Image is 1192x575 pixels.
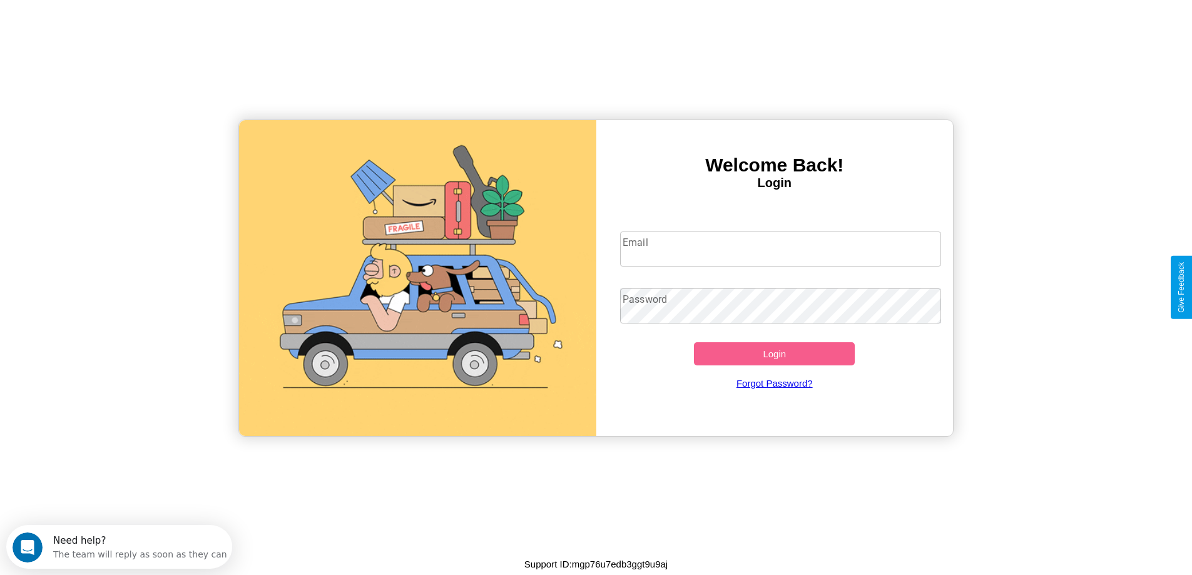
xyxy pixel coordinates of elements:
img: gif [239,120,596,436]
h4: Login [596,176,954,190]
p: Support ID: mgp76u7edb3ggt9u9aj [524,556,668,572]
iframe: Intercom live chat discovery launcher [6,525,232,569]
a: Forgot Password? [614,365,935,401]
div: Give Feedback [1177,262,1186,313]
div: The team will reply as soon as they can [47,21,221,34]
h3: Welcome Back! [596,155,954,176]
button: Login [694,342,855,365]
div: Open Intercom Messenger [5,5,233,39]
iframe: Intercom live chat [13,532,43,562]
div: Need help? [47,11,221,21]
